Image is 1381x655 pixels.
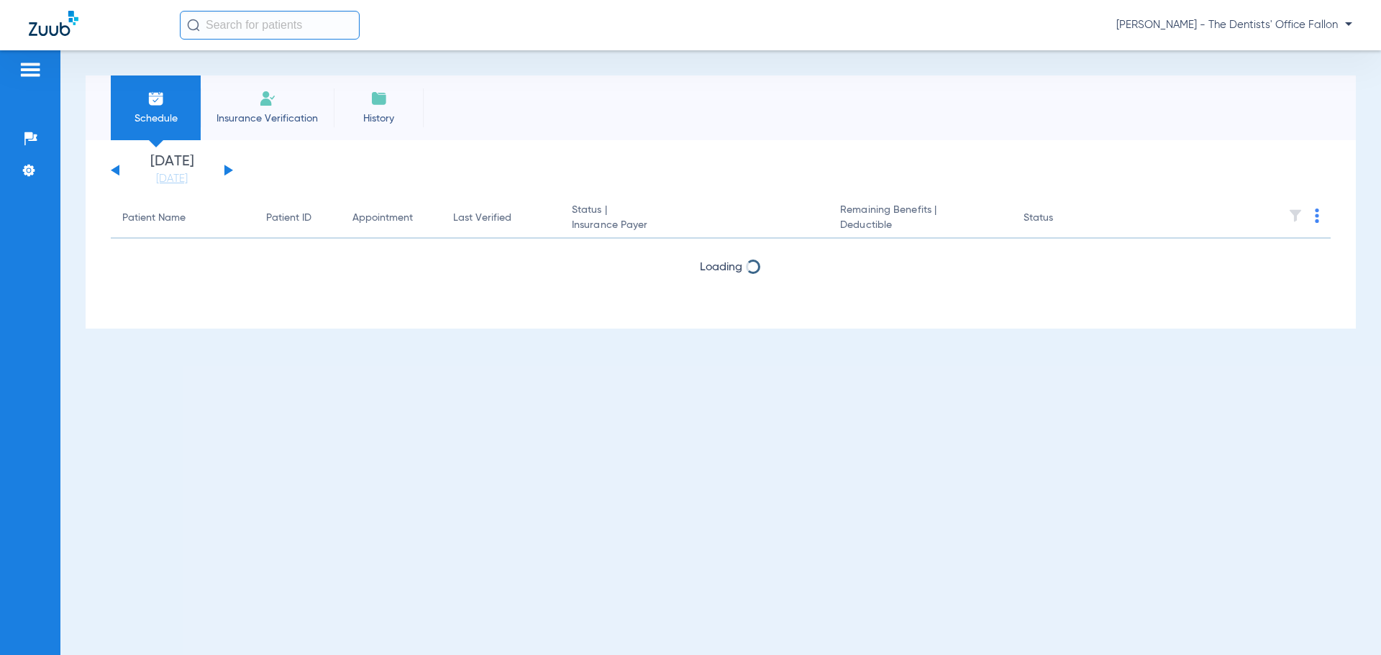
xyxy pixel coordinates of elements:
[187,19,200,32] img: Search Icon
[1315,209,1319,223] img: group-dot-blue.svg
[352,211,430,226] div: Appointment
[147,90,165,107] img: Schedule
[829,198,1011,239] th: Remaining Benefits |
[453,211,549,226] div: Last Verified
[453,211,511,226] div: Last Verified
[840,218,1000,233] span: Deductible
[19,61,42,78] img: hamburger-icon
[129,172,215,186] a: [DATE]
[211,111,323,126] span: Insurance Verification
[1288,209,1303,223] img: filter.svg
[180,11,360,40] input: Search for patients
[29,11,78,36] img: Zuub Logo
[572,218,817,233] span: Insurance Payer
[345,111,413,126] span: History
[370,90,388,107] img: History
[266,211,329,226] div: Patient ID
[1012,198,1109,239] th: Status
[122,211,186,226] div: Patient Name
[1116,18,1352,32] span: [PERSON_NAME] - The Dentists' Office Fallon
[259,90,276,107] img: Manual Insurance Verification
[122,211,243,226] div: Patient Name
[122,111,190,126] span: Schedule
[129,155,215,186] li: [DATE]
[266,211,311,226] div: Patient ID
[560,198,829,239] th: Status |
[352,211,413,226] div: Appointment
[700,262,742,273] span: Loading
